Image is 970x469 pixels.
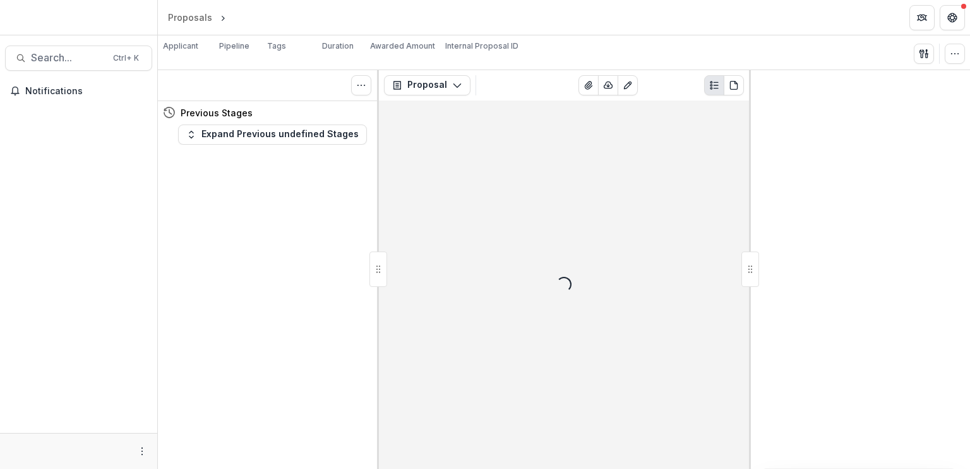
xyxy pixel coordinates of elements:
[111,51,141,65] div: Ctrl + K
[135,444,150,459] button: More
[351,75,371,95] button: Toggle View Cancelled Tasks
[168,11,212,24] div: Proposals
[25,86,147,97] span: Notifications
[445,40,518,52] p: Internal Proposal ID
[5,46,152,71] button: Search...
[940,5,965,30] button: Get Help
[578,75,599,95] button: View Attached Files
[219,40,249,52] p: Pipeline
[322,40,354,52] p: Duration
[384,75,470,95] button: Proposal
[178,125,367,145] button: Expand Previous undefined Stages
[163,40,198,52] p: Applicant
[31,52,105,64] span: Search...
[267,40,286,52] p: Tags
[618,75,638,95] button: Edit as form
[909,5,935,30] button: Partners
[370,40,435,52] p: Awarded Amount
[163,8,282,27] nav: breadcrumb
[163,8,217,27] a: Proposals
[5,81,152,101] button: Notifications
[724,75,744,95] button: PDF view
[181,106,253,119] h4: Previous Stages
[704,75,724,95] button: Plaintext view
